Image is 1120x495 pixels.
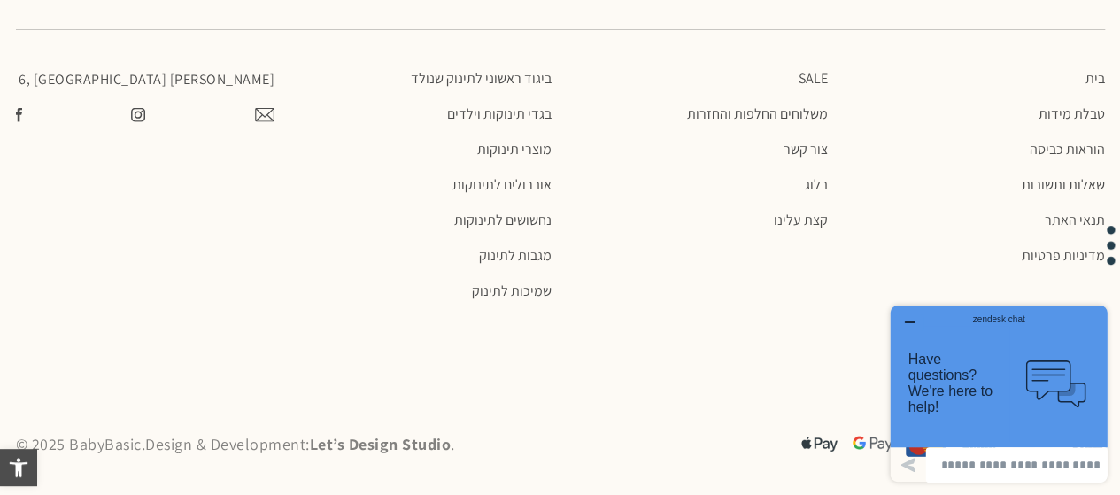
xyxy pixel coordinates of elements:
a: מגבות לתינוק [292,247,552,265]
a: שמיכות לתינוק [292,282,552,300]
a: משלוחים החלפות והחזרות [569,105,829,123]
a: נחשושים לתינוקות [292,212,552,229]
a: בגדי תינוקות וילדים [292,105,552,123]
nav: תפריט [569,70,829,229]
a: מוצרי תינוקות [292,141,552,159]
img: צרו קשר עם בייבי בייסיק במייל [255,108,274,122]
a: Let’s Design Studio [310,434,452,454]
nav: תפריט [292,70,552,300]
a: אוברולים לתינוקות [292,176,552,194]
a: קצת עלינו [569,212,829,229]
a: בית [846,70,1105,88]
iframe: פותח יישומון שאפשר לשוחח בו בצ'אט עם אחד הנציגים שלנו [884,298,1114,489]
a: בלוג [569,176,829,194]
a: צור קשר [569,141,829,159]
img: עשו לנו לייק בפייסבוק [16,108,22,122]
p: © 2025 BabyBasic. Design & Development: . [16,433,552,455]
nav: תפריט [846,70,1105,265]
a: הוראות כביסה [846,141,1105,159]
a: ביגוד ראשוני לתינוק שנולד [292,70,552,88]
a: תנאי האתר [846,212,1105,229]
img: צפו בעמוד שלנו באינסטגרם [131,108,145,122]
p: [PERSON_NAME] 6, [GEOGRAPHIC_DATA] [16,70,275,89]
a: מדיניות פרטיות [846,247,1105,265]
a: שאלות ותשובות [846,176,1105,194]
a: טבלת מידות [846,105,1105,123]
a: SALE [569,70,829,88]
